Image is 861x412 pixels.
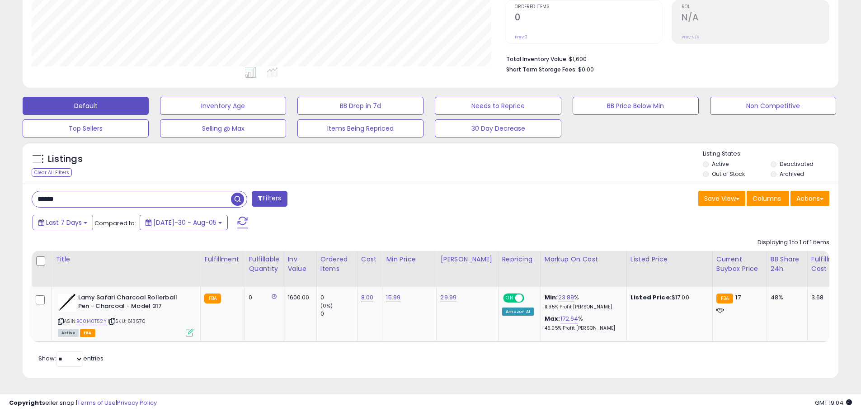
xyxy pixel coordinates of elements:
[771,294,800,302] div: 48%
[545,255,623,264] div: Markup on Cost
[545,294,620,310] div: %
[703,150,838,158] p: Listing States:
[361,293,374,302] a: 8.00
[506,66,577,73] b: Short Term Storage Fees:
[58,329,79,337] span: All listings currently available for purchase on Amazon
[297,119,423,137] button: Items Being Repriced
[94,219,136,227] span: Compared to:
[716,255,763,274] div: Current Buybox Price
[541,251,626,287] th: The percentage added to the cost of goods (COGS) that forms the calculator for Min & Max prices.
[252,191,287,207] button: Filters
[58,294,76,312] img: 31758qSrz6L._SL40_.jpg
[716,294,733,303] small: FBA
[9,398,42,407] strong: Copyright
[771,255,804,274] div: BB Share 24h.
[515,5,662,9] span: Ordered Items
[435,119,561,137] button: 30 Day Decrease
[712,160,729,168] label: Active
[682,12,829,24] h2: N/A
[249,255,280,274] div: Fulfillable Quantity
[440,255,494,264] div: [PERSON_NAME]
[361,255,379,264] div: Cost
[780,160,814,168] label: Deactivated
[502,255,537,264] div: Repricing
[682,34,699,40] small: Prev: N/A
[38,354,104,363] span: Show: entries
[58,294,193,336] div: ASIN:
[117,398,157,407] a: Privacy Policy
[502,308,534,316] div: Amazon AI
[23,97,149,115] button: Default
[515,12,662,24] h2: 0
[48,153,83,166] h5: Listings
[80,329,95,337] span: FBA
[578,65,594,74] span: $0.00
[78,294,188,313] b: Lamy Safari Charcoal Rollerball Pen - Charcoal - Model 317
[735,293,740,302] span: 17
[297,97,423,115] button: BB Drop in 7d
[515,34,527,40] small: Prev: 0
[757,238,829,247] div: Displaying 1 to 1 of 1 items
[682,5,829,9] span: ROI
[545,314,560,323] b: Max:
[558,293,574,302] a: 23.89
[545,315,620,331] div: %
[522,294,537,302] span: OFF
[386,255,433,264] div: Min Price
[160,119,286,137] button: Selling @ Max
[56,255,197,264] div: Title
[32,168,72,177] div: Clear All Filters
[747,191,789,206] button: Columns
[630,294,706,302] div: $17.00
[249,294,277,302] div: 0
[320,302,333,309] small: (0%)
[545,304,620,310] p: 11.95% Profit [PERSON_NAME]
[811,255,846,274] div: Fulfillment Cost
[23,119,149,137] button: Top Sellers
[698,191,745,206] button: Save View
[435,97,561,115] button: Needs to Reprice
[288,294,310,302] div: 1600.00
[504,294,515,302] span: ON
[506,55,568,63] b: Total Inventory Value:
[153,218,216,227] span: [DATE]-30 - Aug-05
[320,310,357,318] div: 0
[77,398,116,407] a: Terms of Use
[76,317,107,325] a: B00140T52Y
[160,97,286,115] button: Inventory Age
[712,170,745,178] label: Out of Stock
[560,314,579,323] a: 172.64
[46,218,82,227] span: Last 7 Days
[140,215,228,230] button: [DATE]-30 - Aug-05
[545,325,620,331] p: 46.05% Profit [PERSON_NAME]
[204,255,241,264] div: Fulfillment
[204,294,221,303] small: FBA
[386,293,400,302] a: 15.99
[780,170,804,178] label: Archived
[790,191,829,206] button: Actions
[811,294,843,302] div: 3.68
[33,215,93,230] button: Last 7 Days
[630,255,709,264] div: Listed Price
[288,255,313,274] div: Inv. value
[108,317,146,325] span: | SKU: 613570
[506,53,823,64] li: $1,600
[545,293,558,302] b: Min:
[815,398,852,407] span: 2025-08-13 19:04 GMT
[320,294,357,302] div: 0
[440,293,456,302] a: 29.99
[320,255,353,274] div: Ordered Items
[630,293,672,302] b: Listed Price:
[9,399,157,407] div: seller snap | |
[710,97,836,115] button: Non Competitive
[573,97,699,115] button: BB Price Below Min
[753,194,781,203] span: Columns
